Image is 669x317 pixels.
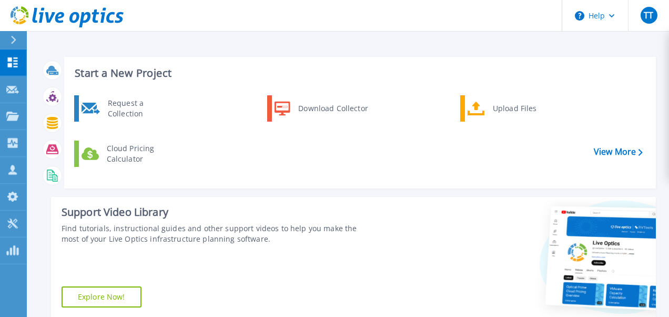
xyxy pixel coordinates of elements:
[594,147,643,157] a: View More
[102,143,179,164] div: Cloud Pricing Calculator
[267,95,375,122] a: Download Collector
[62,223,376,244] div: Find tutorials, instructional guides and other support videos to help you make the most of your L...
[74,141,182,167] a: Cloud Pricing Calculator
[488,98,565,119] div: Upload Files
[75,67,642,79] h3: Start a New Project
[62,205,376,219] div: Support Video Library
[103,98,179,119] div: Request a Collection
[74,95,182,122] a: Request a Collection
[460,95,568,122] a: Upload Files
[293,98,372,119] div: Download Collector
[644,11,653,19] span: TT
[62,286,141,308] a: Explore Now!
